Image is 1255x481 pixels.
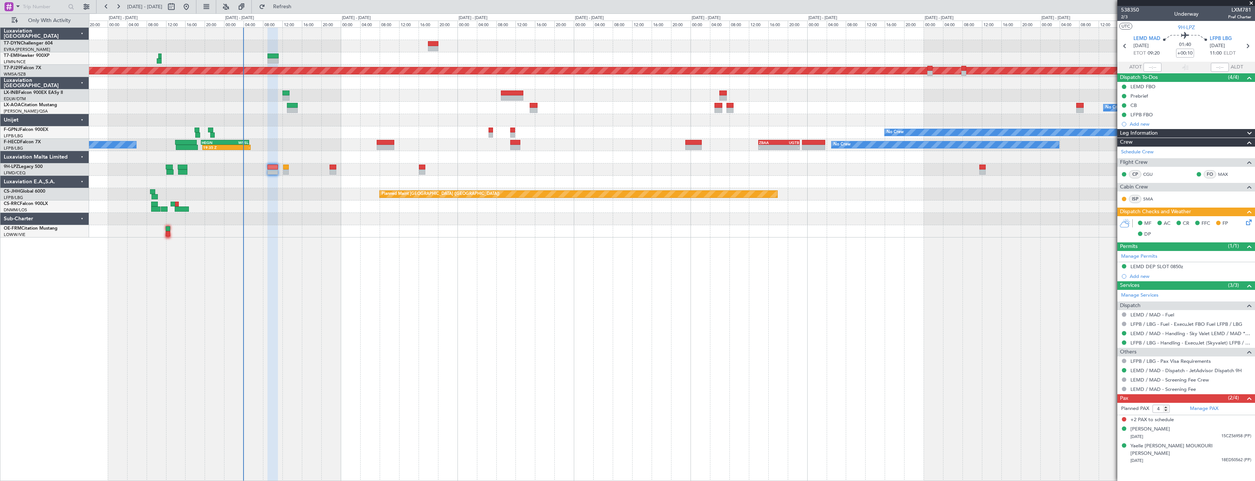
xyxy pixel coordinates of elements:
button: UTC [1119,23,1132,30]
span: F-GPNJ [4,128,20,132]
div: 04:00 [360,21,380,27]
span: [DATE] - [DATE] [127,3,162,10]
span: +2 PAX to schedule [1130,416,1174,424]
div: 00:00 [341,21,360,27]
div: 04:00 [477,21,496,27]
span: [DATE] [1133,42,1149,50]
span: LEMD MAD [1133,35,1160,43]
div: [DATE] - [DATE] [692,15,720,21]
div: [DATE] - [DATE] [575,15,604,21]
span: 9H-LPZ [1178,24,1195,31]
div: No Crew [833,139,851,150]
div: 20:00 [438,21,457,27]
input: Trip Number [23,1,66,12]
span: Only With Activity [19,18,79,23]
a: LFPB/LBG [4,195,23,200]
div: - [227,145,250,150]
div: 19:35 Z [203,145,227,150]
a: Manage Permits [1121,253,1157,260]
div: WSSL [225,140,248,145]
span: AC [1164,220,1170,227]
span: (2/4) [1228,394,1239,402]
span: 9H-LPZ [4,165,19,169]
div: 08:00 [263,21,282,27]
div: Yaelle [PERSON_NAME] MOUKOURI [PERSON_NAME] [1130,442,1251,457]
a: LFMD/CEQ [4,170,25,176]
a: T7-DYNChallenger 604 [4,41,53,46]
div: [DATE] - [DATE] [342,15,371,21]
span: ETOT [1133,50,1146,57]
span: LX-INB [4,91,18,95]
div: Underway [1174,10,1199,18]
span: (4/4) [1228,73,1239,81]
div: - [779,145,799,150]
div: [DATE] - [DATE] [808,15,837,21]
label: Planned PAX [1121,405,1149,413]
a: LFPB / LBG - Fuel - ExecuJet FBO Fuel LFPB / LBG [1130,321,1242,327]
a: LFMN/NCE [4,59,26,65]
div: 20:00 [88,21,108,27]
div: 12:00 [515,21,535,27]
div: 00:00 [924,21,943,27]
a: DNMM/LOS [4,207,27,213]
div: 00:00 [224,21,244,27]
span: 15CZ56958 (PP) [1221,433,1251,439]
a: LFPB / LBG - Pax Visa Requirements [1130,358,1211,364]
a: LX-AOACitation Mustang [4,103,57,107]
a: F-HECDFalcon 7X [4,140,41,144]
span: CS-RRC [4,202,20,206]
div: CB [1130,102,1137,108]
div: Prebrief [1130,93,1148,99]
div: [DATE] - [DATE] [925,15,954,21]
div: FO [1204,170,1216,178]
div: 04:00 [710,21,729,27]
span: [DATE] [1210,42,1225,50]
div: 00:00 [1040,21,1060,27]
a: EVRA/[PERSON_NAME] [4,47,50,52]
span: (3/3) [1228,281,1239,289]
div: 08:00 [496,21,516,27]
span: LX-AOA [4,103,21,107]
div: HEGN [202,140,225,145]
div: LEMD DEP SLOT 0850z [1130,263,1183,270]
span: MF [1144,220,1151,227]
a: LFPB/LBG [4,133,23,139]
div: 20:00 [904,21,924,27]
div: 16:00 [1001,21,1021,27]
span: Crew [1120,138,1133,147]
a: 9H-LPZLegacy 500 [4,165,43,169]
div: 20:00 [554,21,574,27]
div: ZBAA [759,140,779,145]
div: 00:00 [691,21,710,27]
span: T7-DYN [4,41,21,46]
div: No Crew [GEOGRAPHIC_DATA] ([GEOGRAPHIC_DATA]) [1105,102,1213,113]
span: T7-EMI [4,53,18,58]
span: F-HECD [4,140,20,144]
div: 04:00 [827,21,846,27]
span: Dispatch Checks and Weather [1120,208,1191,216]
div: Add new [1130,273,1251,279]
button: Refresh [255,1,300,13]
div: 04:00 [1060,21,1079,27]
div: LFPB FBO [1130,111,1153,118]
div: 12:00 [865,21,885,27]
div: 08:00 [147,21,166,27]
div: 16:00 [185,21,205,27]
div: ISP [1129,195,1141,203]
a: LEMD / MAD - Dispatch - JetAdvisor Dispatch 9H [1130,367,1242,374]
span: Dispatch [1120,301,1141,310]
div: 00:00 [807,21,827,27]
a: LEMD / MAD - Screening Fee Crew [1130,377,1209,383]
span: Cabin Crew [1120,183,1148,192]
a: LX-INBFalcon 900EX EASy II [4,91,63,95]
span: FFC [1202,220,1210,227]
div: 12:00 [399,21,419,27]
div: 16:00 [768,21,788,27]
span: FP [1222,220,1228,227]
a: LFPB/LBG [4,145,23,151]
a: T7-EMIHawker 900XP [4,53,49,58]
div: 04:00 [244,21,263,27]
div: 12:00 [166,21,186,27]
div: 00:00 [108,21,127,27]
span: Pref Charter [1228,14,1251,20]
